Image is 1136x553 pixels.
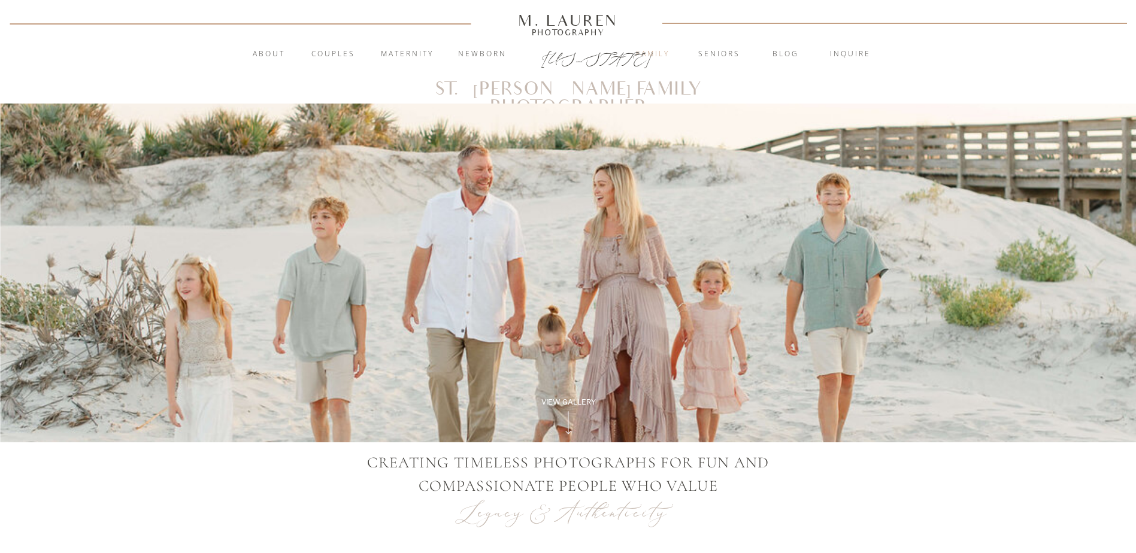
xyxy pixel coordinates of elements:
[818,48,883,60] a: inquire
[513,29,623,35] a: Photography
[528,397,610,408] a: View Gallery
[753,48,818,60] a: blog
[620,48,685,60] a: Family
[459,497,678,528] p: Legacy & Authenticity
[450,48,515,60] a: Newborn
[364,451,773,497] p: CREATING TIMELESS PHOTOGRAPHS FOR FUN AND COMPASSIONATE PEOPLE WHO VALUE
[687,48,752,60] a: Seniors
[483,14,654,27] a: M. Lauren
[383,81,755,98] h1: St. [PERSON_NAME] Family Photographer
[375,48,440,60] a: Maternity
[541,49,596,63] a: [US_STATE]
[301,48,366,60] a: Couples
[246,48,292,60] a: About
